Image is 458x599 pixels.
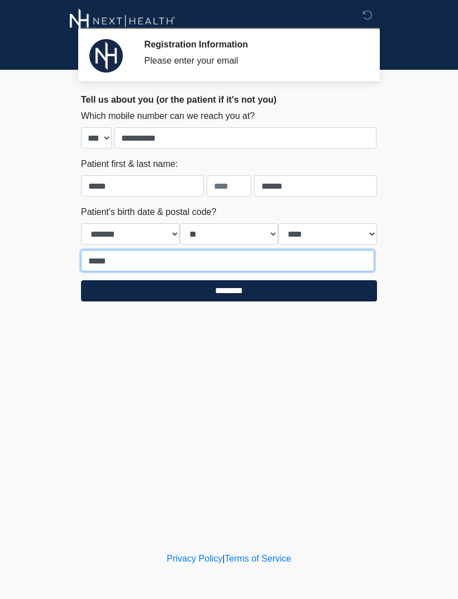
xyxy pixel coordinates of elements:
[81,157,178,171] label: Patient first & last name:
[81,109,255,123] label: Which mobile number can we reach you at?
[144,39,360,50] h2: Registration Information
[81,94,377,105] h2: Tell us about you (or the patient if it's not you)
[144,54,360,68] div: Please enter your email
[70,8,175,33] img: Next-Health Montecito Logo
[89,39,123,73] img: Agent Avatar
[222,554,225,563] a: |
[225,554,291,563] a: Terms of Service
[167,554,223,563] a: Privacy Policy
[81,205,216,219] label: Patient's birth date & postal code?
